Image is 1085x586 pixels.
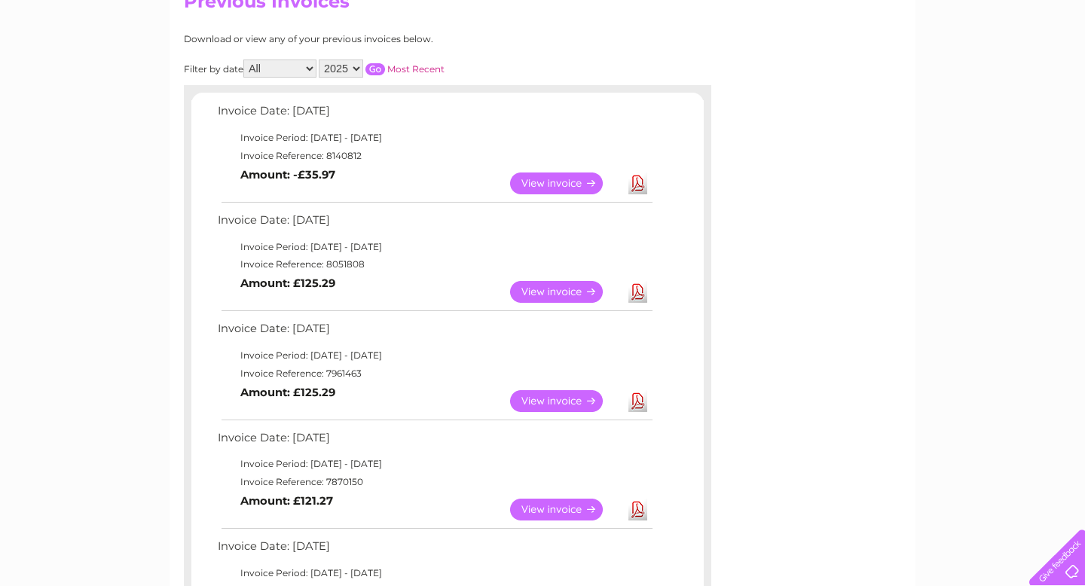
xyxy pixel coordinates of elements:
[820,64,848,75] a: Water
[214,129,655,147] td: Invoice Period: [DATE] - [DATE]
[38,39,115,85] img: logo.png
[510,281,621,303] a: View
[214,210,655,238] td: Invoice Date: [DATE]
[510,390,621,412] a: View
[184,60,579,78] div: Filter by date
[214,238,655,256] td: Invoice Period: [DATE] - [DATE]
[900,64,945,75] a: Telecoms
[1035,64,1071,75] a: Log out
[214,564,655,582] td: Invoice Period: [DATE] - [DATE]
[240,386,335,399] b: Amount: £125.29
[954,64,976,75] a: Blog
[214,536,655,564] td: Invoice Date: [DATE]
[510,172,621,194] a: View
[387,63,445,75] a: Most Recent
[857,64,891,75] a: Energy
[985,64,1022,75] a: Contact
[214,147,655,165] td: Invoice Reference: 8140812
[184,34,579,44] div: Download or view any of your previous invoices below.
[214,346,655,365] td: Invoice Period: [DATE] - [DATE]
[214,473,655,491] td: Invoice Reference: 7870150
[240,168,335,182] b: Amount: -£35.97
[628,281,647,303] a: Download
[214,255,655,273] td: Invoice Reference: 8051808
[214,319,655,346] td: Invoice Date: [DATE]
[801,8,905,26] a: 0333 014 3131
[628,172,647,194] a: Download
[214,455,655,473] td: Invoice Period: [DATE] - [DATE]
[628,499,647,520] a: Download
[628,390,647,412] a: Download
[214,101,655,129] td: Invoice Date: [DATE]
[510,499,621,520] a: View
[214,365,655,383] td: Invoice Reference: 7961463
[240,276,335,290] b: Amount: £125.29
[214,428,655,456] td: Invoice Date: [DATE]
[188,8,900,73] div: Clear Business is a trading name of Verastar Limited (registered in [GEOGRAPHIC_DATA] No. 3667643...
[240,494,333,508] b: Amount: £121.27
